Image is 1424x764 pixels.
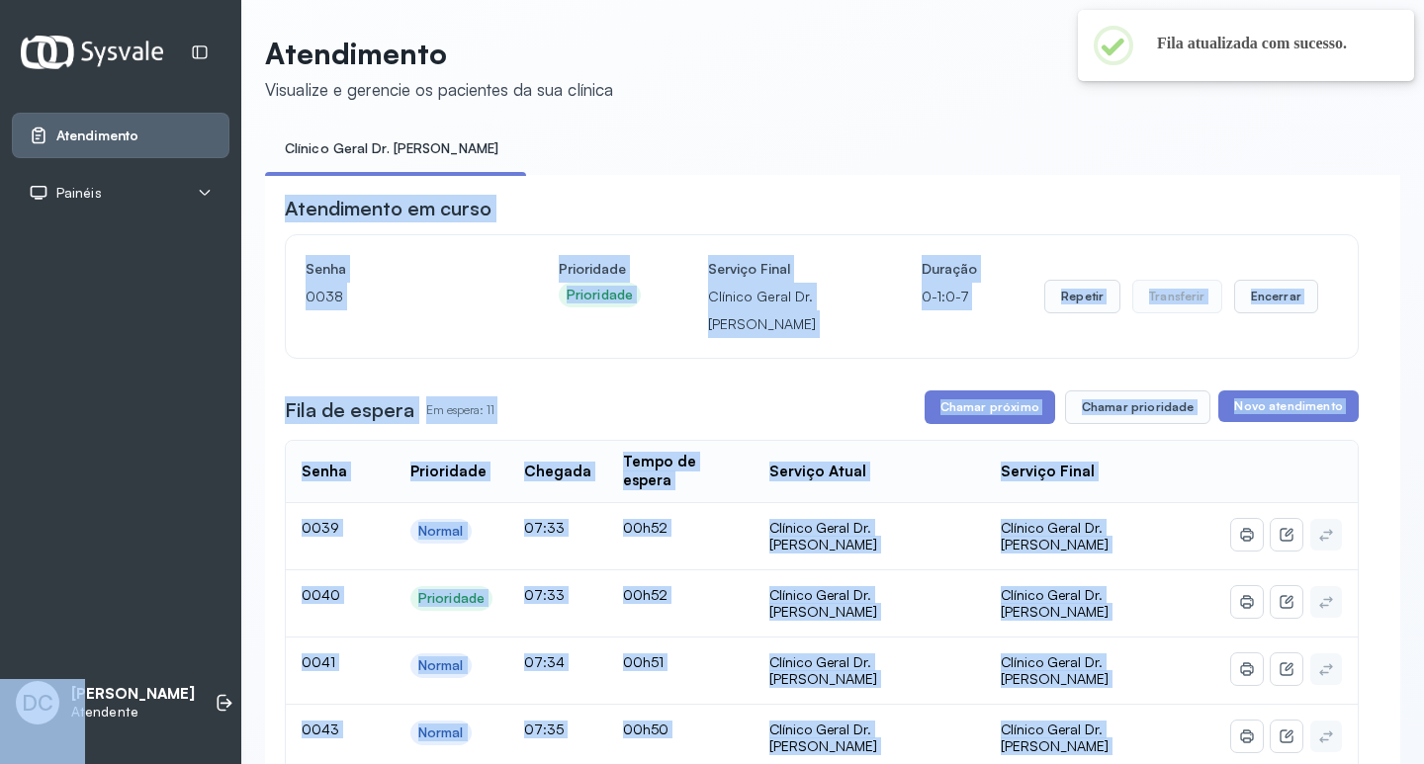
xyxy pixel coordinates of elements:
[302,721,339,737] span: 0043
[925,390,1055,424] button: Chamar próximo
[524,463,591,481] div: Chegada
[1044,280,1120,313] button: Repetir
[1001,653,1109,688] span: Clínico Geral Dr. [PERSON_NAME]
[559,255,641,283] h4: Prioridade
[1065,390,1211,424] button: Chamar prioridade
[265,36,613,71] p: Atendimento
[56,127,138,144] span: Atendimento
[769,721,968,755] div: Clínico Geral Dr. [PERSON_NAME]
[285,396,414,424] h3: Fila de espera
[302,586,340,603] span: 0040
[524,519,565,536] span: 07:33
[708,283,854,338] p: Clínico Geral Dr. [PERSON_NAME]
[1218,390,1358,422] button: Novo atendimento
[567,287,633,303] div: Prioridade
[1001,586,1109,621] span: Clínico Geral Dr. [PERSON_NAME]
[71,704,195,721] p: Atendente
[285,195,491,222] h3: Atendimento em curso
[524,721,564,737] span: 07:35
[623,721,668,737] span: 00h50
[769,519,968,553] div: Clínico Geral Dr. [PERSON_NAME]
[623,519,667,536] span: 00h52
[769,653,968,688] div: Clínico Geral Dr. [PERSON_NAME]
[1001,463,1095,481] div: Serviço Final
[524,586,565,603] span: 07:33
[1001,721,1109,755] span: Clínico Geral Dr. [PERSON_NAME]
[769,463,866,481] div: Serviço Atual
[418,523,464,540] div: Normal
[623,586,667,603] span: 00h52
[524,653,565,670] span: 07:34
[1234,280,1318,313] button: Encerrar
[21,36,163,68] img: Logotipo do estabelecimento
[1157,34,1382,53] h2: Fila atualizada com sucesso.
[1001,519,1109,553] span: Clínico Geral Dr. [PERSON_NAME]
[426,396,494,424] p: Em espera: 11
[265,79,613,100] div: Visualize e gerencie os pacientes da sua clínica
[302,463,347,481] div: Senha
[623,653,664,670] span: 00h51
[306,283,491,310] p: 0038
[56,185,102,202] span: Painéis
[306,255,491,283] h4: Senha
[410,463,487,481] div: Prioridade
[769,586,968,621] div: Clínico Geral Dr. [PERSON_NAME]
[29,126,213,145] a: Atendimento
[302,519,339,536] span: 0039
[418,657,464,674] div: Normal
[922,283,977,310] p: 0-1:0-7
[418,724,464,741] div: Normal
[623,453,738,490] div: Tempo de espera
[302,653,335,670] span: 0041
[922,255,977,283] h4: Duração
[418,590,485,607] div: Prioridade
[265,132,518,165] a: Clínico Geral Dr. [PERSON_NAME]
[71,685,195,704] p: [PERSON_NAME]
[1132,280,1222,313] button: Transferir
[708,255,854,283] h4: Serviço Final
